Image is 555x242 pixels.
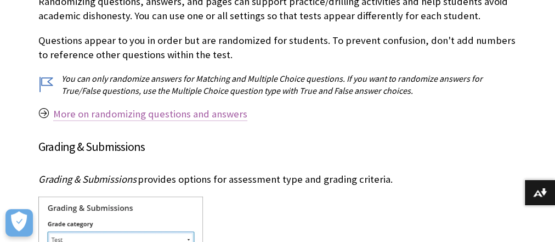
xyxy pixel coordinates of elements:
[38,72,517,97] p: You can only randomize answers for Matching and Multiple Choice questions. If you want to randomi...
[38,172,137,185] span: Grading & Submissions
[53,108,247,121] a: More on randomizing questions and answers
[38,33,517,62] p: Questions appear to you in order but are randomized for students. To prevent confusion, don't add...
[38,172,517,186] p: provides options for assessment type and grading criteria.
[5,209,33,237] button: Open Preferences
[38,138,517,156] h4: Grading & Submissions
